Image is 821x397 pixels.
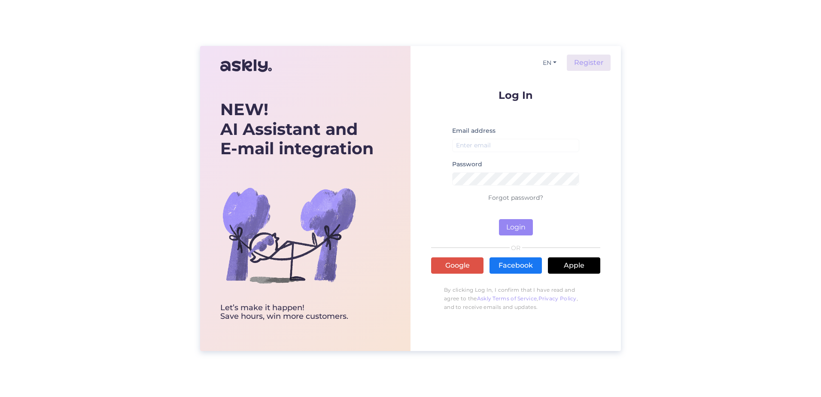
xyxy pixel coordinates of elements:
[452,126,496,135] label: Email address
[548,257,600,274] a: Apple
[431,90,600,101] p: Log In
[538,295,577,302] a: Privacy Policy
[488,194,543,202] a: Forgot password?
[431,281,600,316] p: By clicking Log In, I confirm that I have read and agree to the , , and to receive emails and upd...
[452,139,579,152] input: Enter email
[220,304,374,321] div: Let’s make it happen! Save hours, win more customers.
[220,55,272,76] img: Askly
[510,245,522,251] span: OR
[220,166,358,304] img: bg-askly
[431,257,483,274] a: Google
[477,295,537,302] a: Askly Terms of Service
[220,100,374,159] div: AI Assistant and E-mail integration
[220,99,268,119] b: NEW!
[452,160,482,169] label: Password
[490,257,542,274] a: Facebook
[567,55,611,71] a: Register
[499,219,533,235] button: Login
[539,57,560,69] button: EN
